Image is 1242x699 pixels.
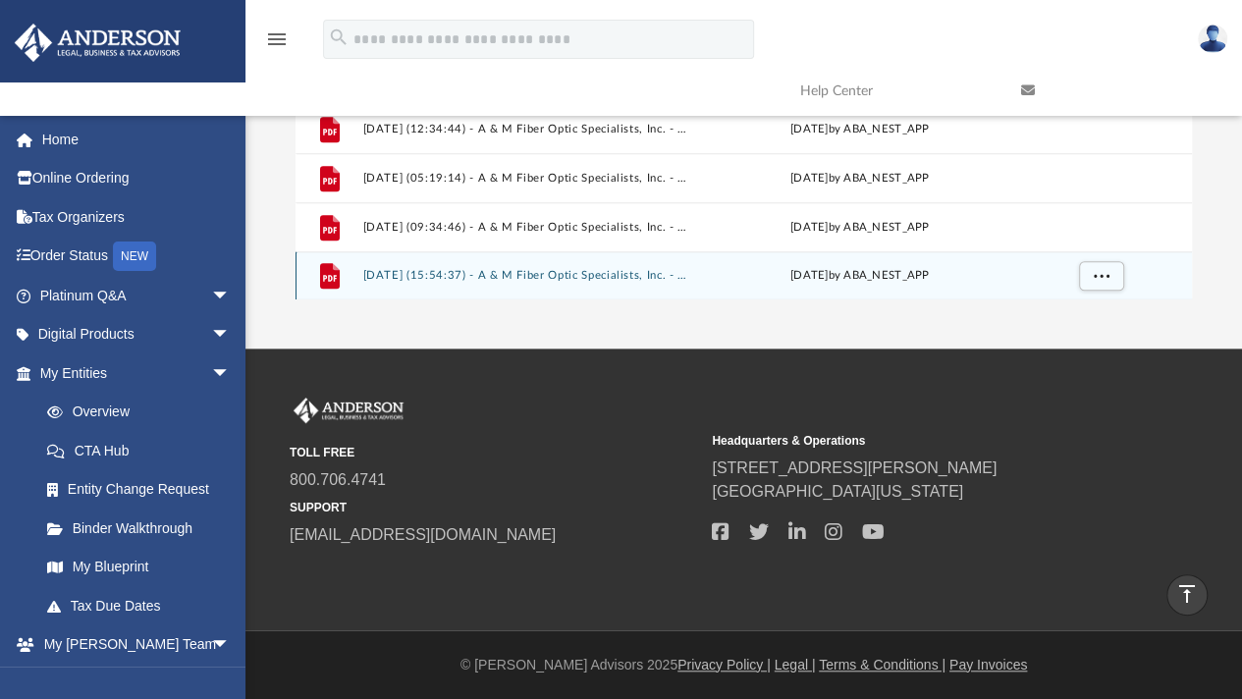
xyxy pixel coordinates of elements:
button: [DATE] (09:34:46) - A & M Fiber Optic Specialists, Inc. - Mail from Mid-Continent Group.pdf [362,221,688,234]
span: [DATE] [790,270,829,281]
a: vertical_align_top [1166,574,1208,616]
small: Headquarters & Operations [712,432,1120,450]
a: Legal | [775,657,816,672]
a: Tax Organizers [14,197,260,237]
a: Order StatusNEW [14,237,260,277]
img: Anderson Advisors Platinum Portal [290,398,407,423]
small: SUPPORT [290,499,698,516]
a: Tax Due Dates [27,586,260,625]
a: Privacy Policy | [677,657,771,672]
i: search [328,27,350,48]
a: Home [14,120,260,159]
small: TOLL FREE [290,444,698,461]
a: My Entitiesarrow_drop_down [14,353,260,393]
span: arrow_drop_down [211,625,250,666]
a: Digital Productsarrow_drop_down [14,315,260,354]
a: menu [265,37,289,51]
a: [EMAIL_ADDRESS][DOMAIN_NAME] [290,526,556,543]
a: Overview [27,393,260,432]
div: [DATE] by ABA_NEST_APP [697,121,1023,138]
div: NEW [113,242,156,271]
a: My [PERSON_NAME] Teamarrow_drop_down [14,625,250,665]
div: [DATE] by ABA_NEST_APP [697,170,1023,188]
a: Binder Walkthrough [27,509,260,548]
a: Entity Change Request [27,470,260,510]
a: Online Ordering [14,159,260,198]
button: [DATE] (05:19:14) - A & M Fiber Optic Specialists, Inc. - Mail.pdf [362,172,688,185]
img: User Pic [1198,25,1227,53]
button: [DATE] (12:34:44) - A & M Fiber Optic Specialists, Inc. - Mail from Mid-Continent Casualty Compan... [362,123,688,135]
div: by ABA_NEST_APP [697,267,1023,285]
a: Terms & Conditions | [819,657,945,672]
span: arrow_drop_down [211,276,250,316]
a: CTA Hub [27,431,260,470]
a: My Blueprint [27,548,250,587]
div: © [PERSON_NAME] Advisors 2025 [245,655,1242,675]
i: menu [265,27,289,51]
span: [DATE] [790,222,829,233]
button: [DATE] (15:54:37) - A & M Fiber Optic Specialists, Inc. - Mail from Mid-Continent Group.pdf [362,270,688,283]
a: Pay Invoices [949,657,1027,672]
img: Anderson Advisors Platinum Portal [9,24,187,62]
a: 800.706.4741 [290,471,386,488]
a: [STREET_ADDRESS][PERSON_NAME] [712,459,997,476]
span: arrow_drop_down [211,353,250,394]
span: arrow_drop_down [211,315,250,355]
button: More options [1078,261,1123,291]
i: vertical_align_top [1175,582,1199,606]
a: Help Center [785,52,1006,130]
a: Platinum Q&Aarrow_drop_down [14,276,260,315]
div: by ABA_NEST_APP [697,219,1023,237]
a: [GEOGRAPHIC_DATA][US_STATE] [712,483,963,500]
